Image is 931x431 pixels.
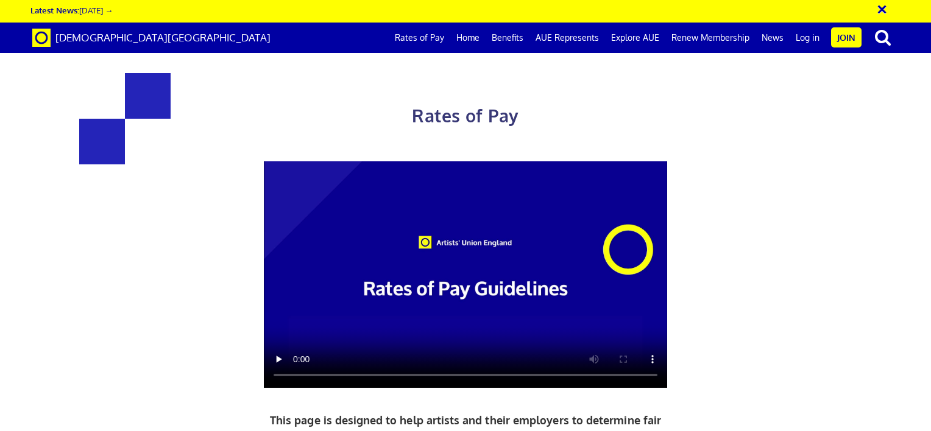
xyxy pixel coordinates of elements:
[756,23,790,53] a: News
[790,23,826,53] a: Log in
[486,23,529,53] a: Benefits
[55,31,271,44] span: [DEMOGRAPHIC_DATA][GEOGRAPHIC_DATA]
[864,24,902,50] button: search
[23,23,280,53] a: Brand [DEMOGRAPHIC_DATA][GEOGRAPHIC_DATA]
[30,5,79,15] strong: Latest News:
[529,23,605,53] a: AUE Represents
[831,27,862,47] a: Join
[412,105,519,127] span: Rates of Pay
[30,5,113,15] a: Latest News:[DATE] →
[665,23,756,53] a: Renew Membership
[389,23,450,53] a: Rates of Pay
[450,23,486,53] a: Home
[605,23,665,53] a: Explore AUE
